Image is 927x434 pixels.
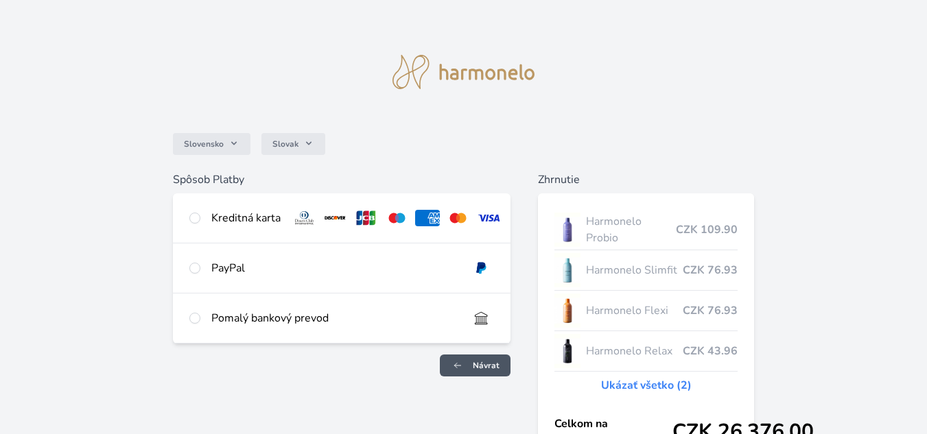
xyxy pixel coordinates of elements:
span: Slovensko [184,138,224,149]
img: diners.svg [292,210,317,226]
a: Návrat [440,354,511,376]
img: logo.svg [392,55,535,89]
img: amex.svg [415,210,441,226]
button: Slovak [261,133,325,155]
span: Harmonelo Relax [586,343,683,359]
img: bankTransfer_IBAN.svg [469,310,494,326]
span: CZK 76.93 [683,262,738,278]
img: CLEAN_PROBIO_se_stinem_x-lo.jpg [554,213,580,247]
img: discover.svg [322,210,348,226]
img: maestro.svg [384,210,410,226]
a: Ukázať všetko (2) [601,377,692,394]
div: PayPal [211,260,458,276]
div: Kreditná karta [211,210,281,226]
h6: Zhrnutie [538,171,754,188]
span: CZK 76.93 [683,302,738,319]
span: CZK 109.90 [676,221,738,238]
img: jcb.svg [353,210,379,226]
img: CLEAN_RELAX_se_stinem_x-lo.jpg [554,334,580,368]
img: visa.svg [476,210,502,226]
span: Slovak [272,138,298,149]
span: CZK 43.96 [683,343,738,359]
img: SLIMFIT_se_stinem_x-lo.jpg [554,253,580,287]
div: Pomalý bankový prevod [211,310,458,326]
h6: Spôsob Platby [173,171,511,188]
span: Harmonelo Probio [586,213,676,246]
button: Slovensko [173,133,250,155]
img: paypal.svg [469,260,494,276]
img: mc.svg [445,210,471,226]
span: Harmonelo Slimfit [586,262,683,278]
span: Harmonelo Flexi [586,302,683,319]
img: CLEAN_FLEXI_se_stinem_x-hi_(1)-lo.jpg [554,293,580,328]
span: Návrat [473,360,500,371]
